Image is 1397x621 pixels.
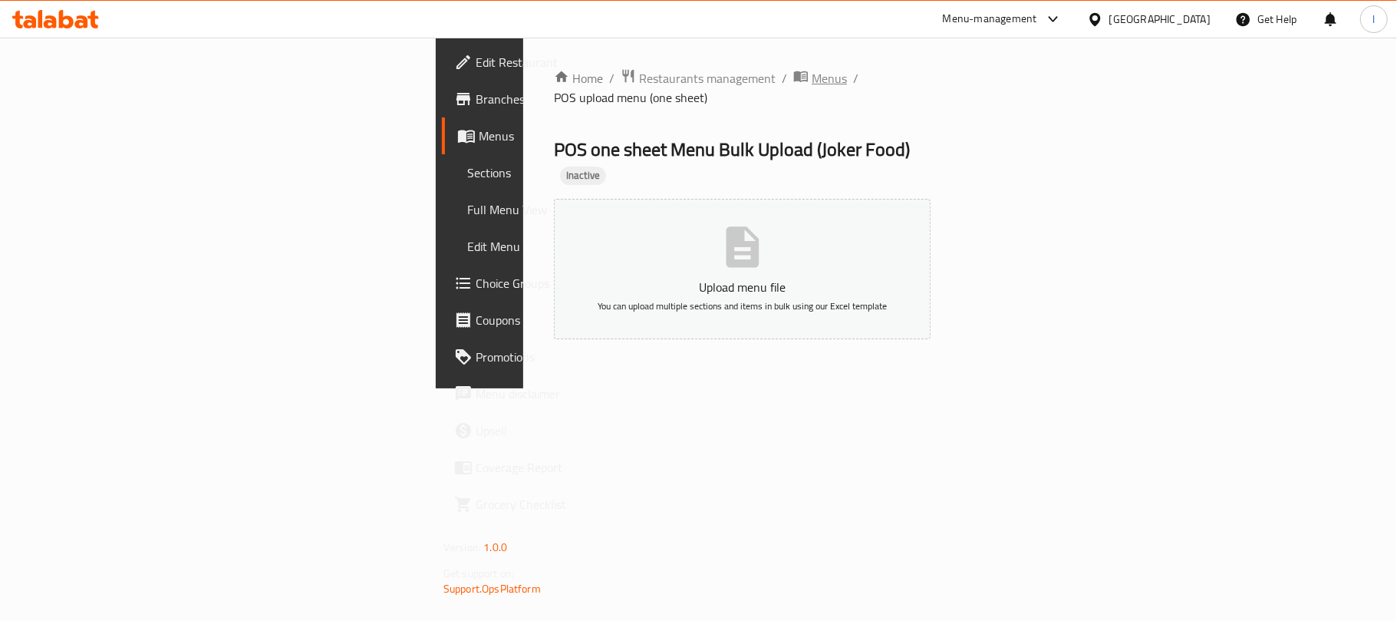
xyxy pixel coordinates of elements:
[476,274,657,292] span: Choice Groups
[483,537,507,557] span: 1.0.0
[443,537,481,557] span: Version:
[467,200,657,219] span: Full Menu View
[443,579,541,599] a: Support.OpsPlatform
[943,10,1037,28] div: Menu-management
[476,458,657,477] span: Coverage Report
[598,297,887,315] span: You can upload multiple sections and items in bulk using our Excel template
[782,69,787,88] li: /
[476,495,657,514] span: Grocery Checklist
[578,278,907,296] p: Upload menu file
[442,339,669,375] a: Promotions
[476,53,657,71] span: Edit Restaurant
[479,127,657,145] span: Menus
[554,199,931,339] button: Upload menu fileYou can upload multiple sections and items in bulk using our Excel template
[621,68,776,88] a: Restaurants management
[455,228,669,265] a: Edit Menu
[554,68,931,107] nav: breadcrumb
[442,265,669,302] a: Choice Groups
[442,412,669,449] a: Upsell
[476,348,657,366] span: Promotions
[442,117,669,154] a: Menus
[442,449,669,486] a: Coverage Report
[476,385,657,403] span: Menu disclaimer
[793,68,847,88] a: Menus
[455,191,669,228] a: Full Menu View
[443,563,514,583] span: Get support on:
[853,69,858,88] li: /
[1109,11,1211,28] div: [GEOGRAPHIC_DATA]
[442,302,669,339] a: Coupons
[442,44,669,81] a: Edit Restaurant
[812,69,847,88] span: Menus
[442,81,669,117] a: Branches
[467,164,657,182] span: Sections
[476,421,657,440] span: Upsell
[554,132,910,167] span: POS one sheet Menu Bulk Upload ( Joker Food )
[1372,11,1375,28] span: l
[476,311,657,329] span: Coupons
[467,237,657,256] span: Edit Menu
[455,154,669,191] a: Sections
[442,486,669,523] a: Grocery Checklist
[639,69,776,88] span: Restaurants management
[442,375,669,412] a: Menu disclaimer
[476,90,657,108] span: Branches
